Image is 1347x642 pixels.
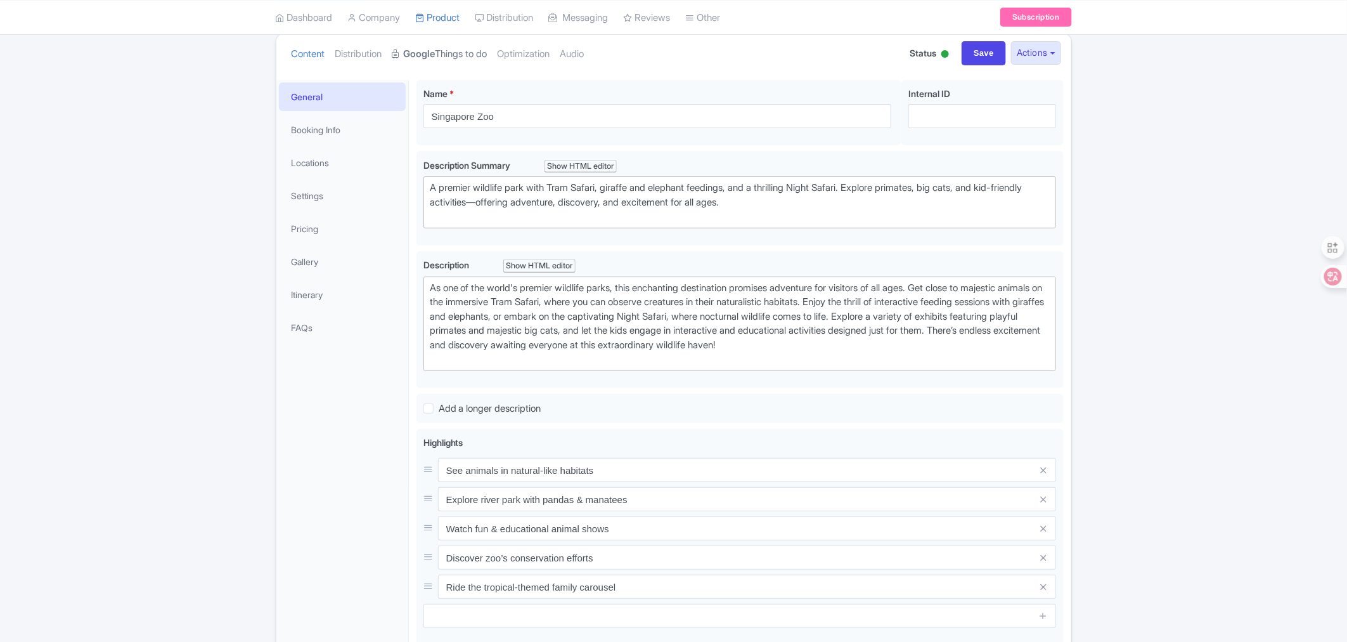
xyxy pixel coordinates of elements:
a: Locations [279,148,406,177]
span: Highlights [423,437,463,448]
span: Internal ID [908,88,950,99]
a: Itinerary [279,280,406,309]
span: Name [423,88,448,99]
button: Actions [1011,41,1061,65]
span: Add a longer description [439,402,541,414]
a: FAQs [279,313,406,342]
a: Distribution [335,34,382,74]
a: General [279,82,406,111]
div: Active [939,45,951,65]
a: Pricing [279,214,406,243]
strong: Google [404,47,435,62]
a: Booking Info [279,115,406,144]
span: Status [910,46,936,60]
span: Description Summary [423,160,513,171]
a: GoogleThings to do [392,34,487,74]
a: Settings [279,181,406,210]
a: Content [292,34,325,74]
div: Show HTML editor [545,160,617,173]
div: A premier wildlife park with Tram Safari, giraffe and elephant feedings, and a thrilling Night Sa... [430,181,1050,224]
input: Save [962,41,1006,65]
div: As one of the world's premier wildlife parks, this enchanting destination promises adventure for ... [430,281,1050,367]
a: Optimization [498,34,550,74]
a: Subscription [1000,8,1071,27]
div: Show HTML editor [503,259,576,273]
a: Audio [560,34,584,74]
span: Description [423,259,472,270]
a: Gallery [279,247,406,276]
